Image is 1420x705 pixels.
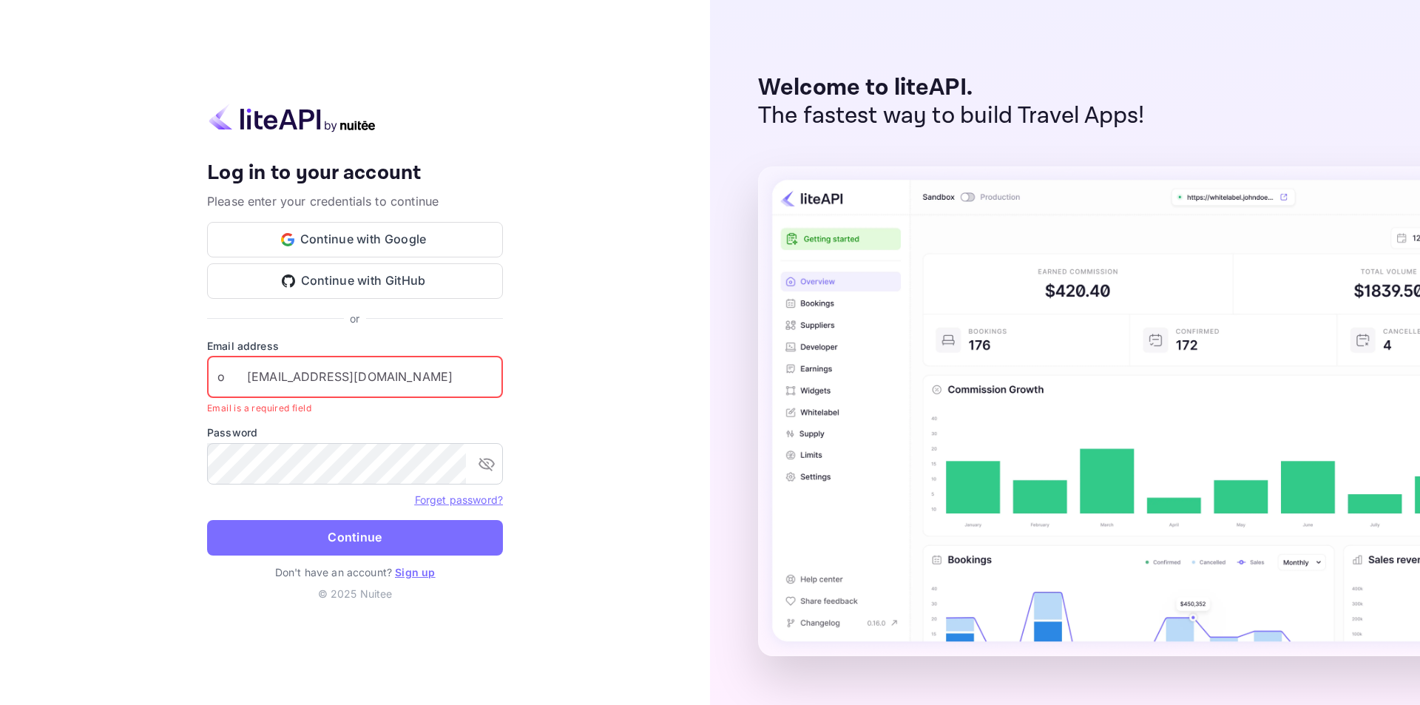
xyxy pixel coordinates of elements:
[207,222,503,257] button: Continue with Google
[207,401,493,416] p: Email is a required field
[207,425,503,440] label: Password
[395,566,435,578] a: Sign up
[207,357,503,398] input: Enter your email address
[350,311,359,326] p: or
[758,102,1145,130] p: The fastest way to build Travel Apps!
[207,263,503,299] button: Continue with GitHub
[207,104,377,132] img: liteapi
[415,492,503,507] a: Forget password?
[758,74,1145,102] p: Welcome to liteAPI.
[207,338,503,354] label: Email address
[207,564,503,580] p: Don't have an account?
[207,192,503,210] p: Please enter your credentials to continue
[207,520,503,556] button: Continue
[207,586,503,601] p: © 2025 Nuitee
[415,493,503,506] a: Forget password?
[207,161,503,186] h4: Log in to your account
[472,449,501,479] button: toggle password visibility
